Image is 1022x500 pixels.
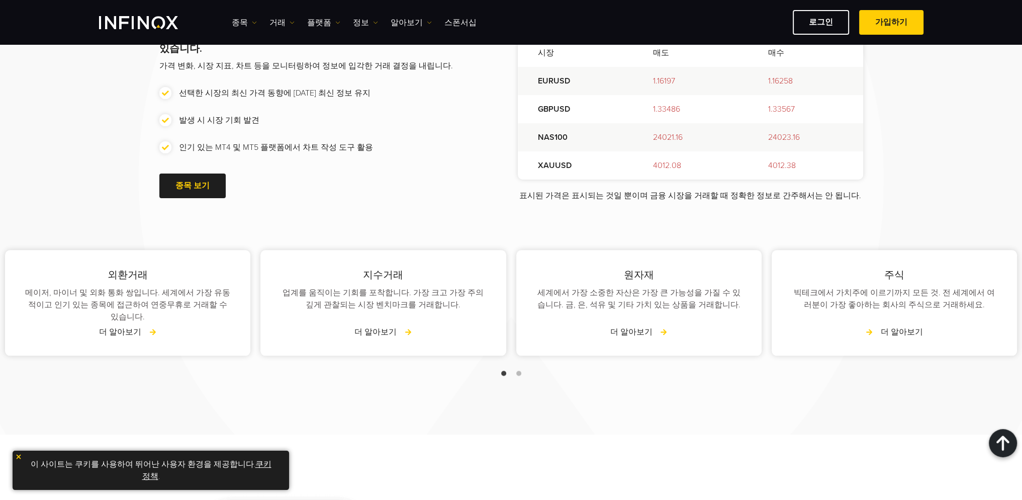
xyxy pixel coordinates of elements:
[610,326,668,338] a: 더 알아보기
[536,287,741,311] p: 세계에서 가장 소중한 자산은 가장 큰 가능성을 가질 수 있습니다. 금, 은, 석유 및 기타 가치 있는 상품을 거래합니다.
[269,17,295,29] a: 거래
[501,371,506,376] span: Go to slide 1
[748,95,863,123] td: 1.33567
[391,17,432,29] a: 알아보기
[159,60,478,72] p: 가격 변화, 시장 지표, 차트 등을 모니터링하여 정보에 입각한 거래 결정을 내립니다.
[792,287,997,311] p: 빅테크에서 가치주에 이르기까지 모든 것. 전 세계에서 여러분이 가장 좋아하는 회사의 주식으로 거래하세요.
[25,268,230,283] p: 외환거래
[518,95,633,123] td: GBPUSD
[536,268,741,283] p: 원자재
[866,326,923,338] a: 더 알아보기
[159,141,478,153] li: 인기 있는 MT4 및 MT5 플랫폼에서 차트 작성 도구 활용
[354,326,412,338] a: 더 알아보기
[99,16,202,29] a: INFINOX Logo
[518,123,633,151] td: NAS100
[99,326,156,338] a: 더 알아보기
[444,17,477,29] a: 스폰서십
[307,17,340,29] a: 플랫폼
[516,371,521,376] span: Go to slide 2
[353,17,378,29] a: 정보
[232,17,257,29] a: 종목
[748,34,863,67] th: 매수
[518,151,633,180] td: XAUUSD
[633,151,748,180] td: 4012.08
[159,114,478,126] li: 발생 시 시장 기회 발견
[748,151,863,180] td: 4012.38
[633,34,748,67] th: 매도
[633,95,748,123] td: 1.33486
[15,453,22,460] img: yellow close icon
[281,268,486,283] p: 지수거래
[518,67,633,95] td: EURUSD
[518,190,863,202] p: 표시된 가격은 표시되는 것일 뿐이며 금융 시장을 거래할 때 정확한 정보로 간주해서는 안 됩니다.
[859,10,923,35] a: 가입하기
[792,268,997,283] p: 주식
[18,456,284,485] p: 이 사이트는 쿠키를 사용하여 뛰어난 사용자 환경을 제공합니다. .
[633,123,748,151] td: 24021.16
[748,67,863,95] td: 1.16258
[25,287,230,323] p: 메이저, 마이너 및 외화 통화 쌍입니다. 세계에서 가장 유동적이고 인기 있는 종목에 접근하여 연중무휴로 거래할 수 있습니다.
[633,67,748,95] td: 1.16197
[159,29,471,55] strong: 인피녹스를 통해 실시간 데이터에 접근하고 즐겨찾는 기기를 추적할 수 있습니다.
[793,10,849,35] a: 로그인
[159,87,478,99] li: 선택한 시장의 최신 가격 동향에 [DATE] 최신 정보 유지
[159,174,226,198] a: 종목 보기
[281,287,486,311] p: 업계를 움직이는 기회를 포착합니다. 가장 크고 가장 주의 깊게 관찰되는 시장 벤치마크를 거래합니다.
[518,34,633,67] th: 시장
[748,123,863,151] td: 24023.16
